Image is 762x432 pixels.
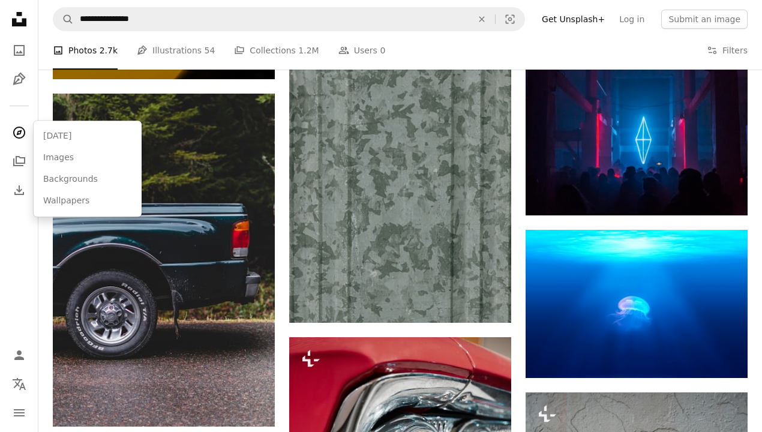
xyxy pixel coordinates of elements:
[38,169,137,190] a: Backgrounds
[38,190,137,212] a: Wallpapers
[34,121,142,217] div: Explore
[7,121,31,145] a: Explore
[38,147,137,169] a: Images
[38,125,137,147] a: [DATE]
